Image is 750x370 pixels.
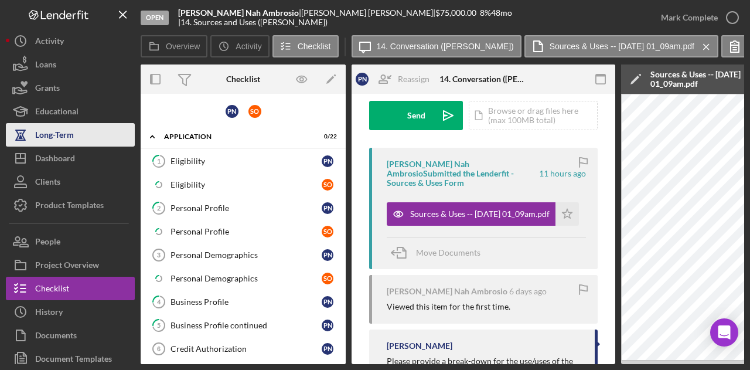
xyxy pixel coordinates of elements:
[171,157,322,166] div: Eligibility
[146,267,340,290] a: Personal DemographicsSO
[35,194,104,220] div: Product Templates
[480,8,491,18] div: 8 %
[35,253,99,280] div: Project Overview
[171,297,322,307] div: Business Profile
[272,35,339,57] button: Checklist
[322,249,333,261] div: P N
[178,18,328,27] div: | 14. Sources and Uses ([PERSON_NAME])
[6,100,135,123] button: Educational
[322,226,333,237] div: S O
[35,324,77,350] div: Documents
[146,150,340,173] a: 1EligibilityPN
[416,247,480,257] span: Move Documents
[301,8,435,18] div: [PERSON_NAME] [PERSON_NAME] |
[6,194,135,217] button: Product Templates
[298,42,331,51] label: Checklist
[377,42,514,51] label: 14. Conversation ([PERSON_NAME])
[356,73,369,86] div: P N
[6,147,135,170] button: Dashboard
[322,155,333,167] div: P N
[146,243,340,267] a: 3Personal DemographicsPN
[178,8,301,18] div: |
[6,53,135,76] button: Loans
[524,35,718,57] button: Sources & Uses -- [DATE] 01_09am.pdf
[35,230,60,256] div: People
[35,147,75,173] div: Dashboard
[35,170,60,196] div: Clients
[316,133,337,140] div: 0 / 22
[387,202,579,226] button: Sources & Uses -- [DATE] 01_09am.pdf
[210,35,269,57] button: Activity
[146,196,340,220] a: 2Personal ProfilePN
[369,101,463,130] button: Send
[141,35,207,57] button: Overview
[387,159,537,188] div: [PERSON_NAME] Nah Ambrosio Submitted the Lenderfit - Sources & Uses Form
[35,300,63,327] div: History
[539,169,586,178] time: 2025-08-21 05:09
[6,300,135,324] button: History
[171,274,322,283] div: Personal Demographics
[435,8,480,18] div: $75,000.00
[35,123,74,150] div: Long-Term
[171,203,322,213] div: Personal Profile
[171,344,322,354] div: Credit Authorization
[6,277,135,300] button: Checklist
[157,204,161,212] tspan: 2
[157,321,161,329] tspan: 5
[157,157,161,165] tspan: 1
[157,252,161,259] tspan: 3
[649,6,744,29] button: Mark Complete
[322,202,333,214] div: P N
[350,67,441,91] button: PNReassign
[146,314,340,337] a: 5Business Profile continuedPN
[6,76,135,100] button: Grants
[6,230,135,253] button: People
[439,74,527,84] div: 14. Conversation ([PERSON_NAME])
[322,320,333,331] div: P N
[166,42,200,51] label: Overview
[178,8,299,18] b: [PERSON_NAME] Nah Ambrosio
[6,324,135,347] a: Documents
[35,277,69,303] div: Checklist
[407,101,425,130] div: Send
[35,100,79,126] div: Educational
[157,298,161,305] tspan: 4
[509,287,547,296] time: 2025-08-15 08:17
[322,179,333,191] div: S O
[491,8,512,18] div: 48 mo
[387,287,507,296] div: [PERSON_NAME] Nah Ambrosio
[6,170,135,194] button: Clients
[6,123,135,147] button: Long-Term
[322,343,333,355] div: P N
[35,76,60,103] div: Grants
[146,290,340,314] a: 4Business ProfilePN
[710,318,738,347] div: Open Intercom Messenger
[6,253,135,277] button: Project Overview
[157,345,161,352] tspan: 6
[141,11,169,25] div: Open
[387,302,510,311] div: Viewed this item for the first time.
[248,105,261,118] div: S O
[164,133,308,140] div: Application
[35,29,64,56] div: Activity
[352,35,521,57] button: 14. Conversation ([PERSON_NAME])
[146,173,340,196] a: EligibilitySO
[236,42,261,51] label: Activity
[35,53,56,79] div: Loans
[398,67,429,91] div: Reassign
[6,29,135,53] button: Activity
[226,74,260,84] div: Checklist
[387,341,452,351] div: [PERSON_NAME]
[387,238,492,267] button: Move Documents
[146,337,340,361] a: 6Credit AuthorizationPN
[171,250,322,260] div: Personal Demographics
